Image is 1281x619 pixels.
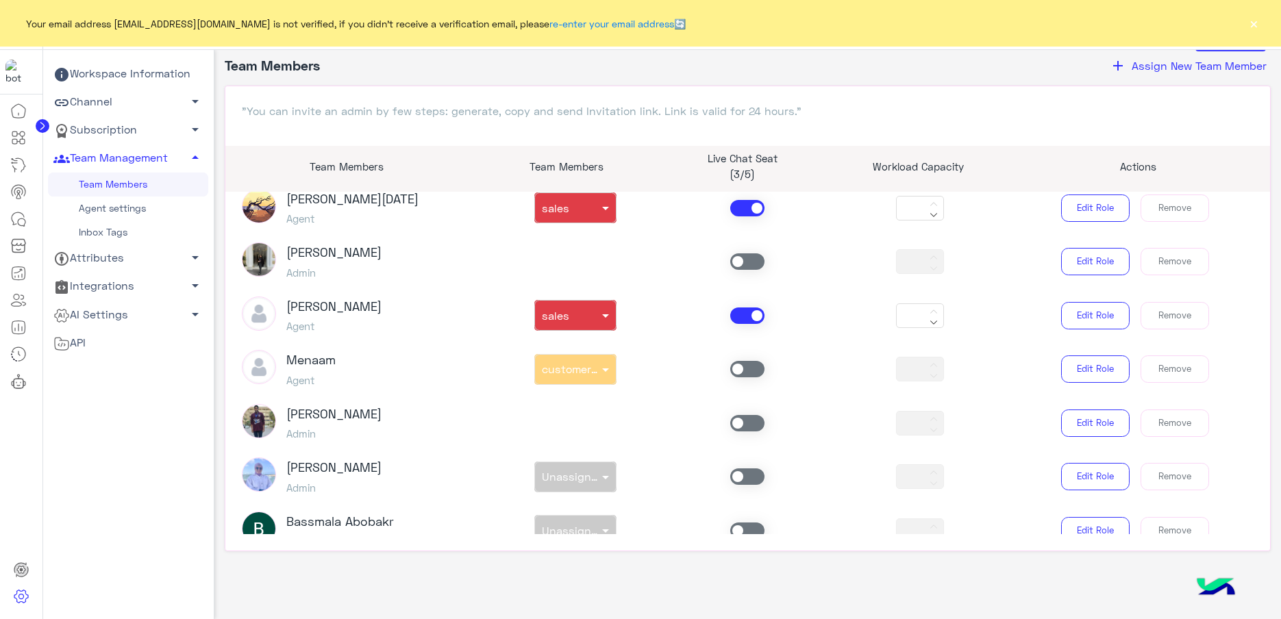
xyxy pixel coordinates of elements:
[1192,564,1240,612] img: hulul-logo.png
[1141,302,1209,329] button: Remove
[225,57,320,75] h4: Team Members
[286,266,382,279] h5: Admin
[48,220,208,244] a: Inbox Tags
[286,407,382,422] h3: [PERSON_NAME]
[48,144,208,173] a: Team Management
[48,329,208,357] a: API
[187,93,203,110] span: arrow_drop_down
[187,277,203,294] span: arrow_drop_down
[286,481,382,494] h5: Admin
[1061,194,1130,222] button: Edit Role
[48,116,208,144] a: Subscription
[1061,409,1130,437] button: Edit Role
[242,103,1254,119] p: "You can invite an admin by few steps: generate, copy and send Invitation link. Link is valid for...
[286,427,382,440] h5: Admin
[286,514,394,529] h3: Bassmala Abobakr
[1141,517,1209,544] button: Remove
[242,511,276,546] img: ACg8ocIr2bT89Q8dH2iTmHXrK821wSyjubqhsc36Xd4zxGSmY2_Upw=s96-c
[242,296,276,331] img: defaultAdmin.png
[187,306,203,323] span: arrow_drop_down
[542,201,569,214] span: sales
[242,350,276,384] img: defaultAdmin.png
[1061,463,1130,490] button: Edit Role
[664,166,820,182] p: (3/5)
[53,334,86,352] span: API
[1110,58,1126,74] i: add
[1141,194,1209,222] button: Remove
[1141,355,1209,383] button: Remove
[242,404,276,438] img: picture
[242,189,276,223] img: ACg8ocJAd9cmCV_lg36ov6Kt_yM79juuS8Adv9pU2f3caa9IOlWTjQo=s96-c
[1061,302,1130,329] button: Edit Role
[286,245,382,260] h3: [PERSON_NAME]
[48,301,208,329] a: AI Settings
[1017,159,1260,175] p: Actions
[187,249,203,266] span: arrow_drop_down
[286,460,382,475] h3: [PERSON_NAME]
[242,242,276,277] img: picture
[489,159,645,175] p: Team Members
[286,320,382,332] h5: Agent
[1061,355,1130,383] button: Edit Role
[225,159,469,175] p: Team Members
[286,299,382,314] h3: [PERSON_NAME]
[1247,16,1260,30] button: ×
[187,121,203,138] span: arrow_drop_down
[1132,59,1267,72] span: Assign New Team Member
[48,88,208,116] a: Channel
[48,244,208,273] a: Attributes
[664,151,820,166] p: Live Chat Seat
[286,353,336,368] h3: Menaam
[5,60,30,84] img: 713415422032625
[549,18,674,29] a: re-enter your email address
[286,192,419,207] h3: [PERSON_NAME][DATE]
[1141,248,1209,275] button: Remove
[242,457,276,492] img: picture
[187,149,203,166] span: arrow_drop_up
[48,173,208,197] a: Team Members
[841,159,996,175] p: Workload Capacity
[1141,463,1209,490] button: Remove
[1061,248,1130,275] button: Edit Role
[542,309,569,322] span: sales
[286,212,419,225] h5: Agent
[1106,57,1271,75] button: addAssign New Team Member
[286,374,336,386] h5: Agent
[1061,517,1130,544] button: Edit Role
[48,273,208,301] a: Integrations
[1141,409,1209,437] button: Remove
[26,16,686,31] span: Your email address [EMAIL_ADDRESS][DOMAIN_NAME] is not verified, if you didn't receive a verifica...
[48,60,208,88] a: Workspace Information
[48,197,208,220] a: Agent settings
